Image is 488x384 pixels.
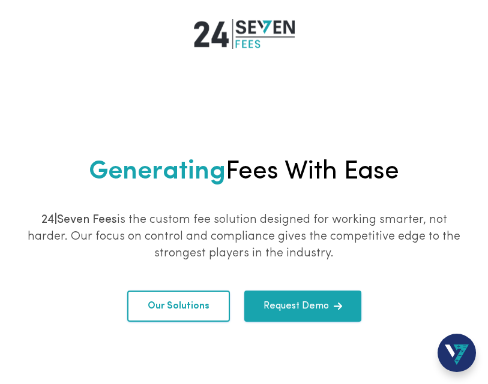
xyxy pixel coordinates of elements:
p: is the custom fee solution designed for working smarter, not harder. Our focus on control and com... [24,211,464,262]
img: 24|Seven Fees Logo [194,19,295,49]
b: Generating [89,159,226,185]
button: Our Solutions [127,291,230,322]
b: 24|Seven Fees [41,214,117,226]
button: Request Demo [244,291,361,322]
h1: Fees with ease [24,153,464,192]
